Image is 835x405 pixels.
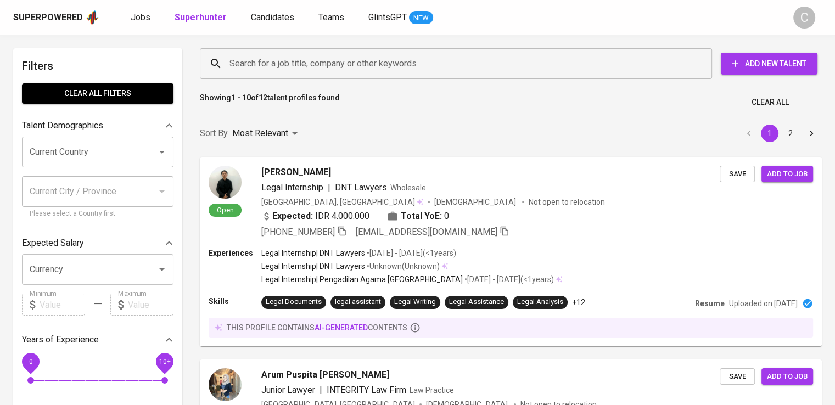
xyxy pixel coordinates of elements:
[261,227,335,237] span: [PHONE_NUMBER]
[85,9,100,26] img: app logo
[434,196,518,207] span: [DEMOGRAPHIC_DATA]
[793,7,815,29] div: C
[13,12,83,24] div: Superpowered
[261,210,369,223] div: IDR 4.000.000
[272,210,313,223] b: Expected:
[154,262,170,277] button: Open
[154,144,170,160] button: Open
[200,157,822,346] a: Open[PERSON_NAME]Legal Internship|DNT LawyersWholesale[GEOGRAPHIC_DATA], [GEOGRAPHIC_DATA][DEMOGR...
[209,248,261,258] p: Experiences
[463,274,554,285] p: • [DATE] - [DATE] ( <1 years )
[720,368,755,385] button: Save
[529,196,605,207] p: Not open to relocation
[261,182,323,193] span: Legal Internship
[175,11,229,25] a: Superhunter
[327,385,406,395] span: INTEGRITY Law Firm
[200,92,340,113] p: Showing of talent profiles found
[365,248,456,258] p: • [DATE] - [DATE] ( <1 years )
[231,93,251,102] b: 1 - 10
[22,232,173,254] div: Expected Salary
[128,294,173,316] input: Value
[394,297,436,307] div: Legal Writing
[261,368,389,381] span: Arum Puspita [PERSON_NAME]
[251,11,296,25] a: Candidates
[738,125,822,142] nav: pagination navigation
[761,166,813,183] button: Add to job
[22,333,99,346] p: Years of Experience
[725,370,749,383] span: Save
[328,181,330,194] span: |
[209,166,242,199] img: f434dd102a417413395643fd7c738e5b.jpg
[209,296,261,307] p: Skills
[261,196,423,207] div: [GEOGRAPHIC_DATA], [GEOGRAPHIC_DATA]
[261,385,315,395] span: Junior Lawyer
[315,323,368,332] span: AI-generated
[318,12,344,22] span: Teams
[22,329,173,351] div: Years of Experience
[251,12,294,22] span: Candidates
[232,127,288,140] p: Most Relevant
[729,298,798,309] p: Uploaded on [DATE]
[730,57,809,71] span: Add New Talent
[30,209,166,220] p: Please select a Country first
[22,57,173,75] h6: Filters
[390,183,426,192] span: Wholesale
[335,297,381,307] div: legal assistant
[131,11,153,25] a: Jobs
[572,297,585,308] p: +12
[410,386,454,395] span: Law Practice
[356,227,497,237] span: [EMAIL_ADDRESS][DOMAIN_NAME]
[212,205,238,215] span: Open
[721,53,817,75] button: Add New Talent
[22,119,103,132] p: Talent Demographics
[261,274,463,285] p: Legal Internship | Pengadilan Agama [GEOGRAPHIC_DATA]
[449,297,504,307] div: Legal Assistance
[767,168,808,181] span: Add to job
[261,261,365,272] p: Legal Internship | DNT Lawyers
[261,248,365,258] p: Legal Internship | DNT Lawyers
[320,384,322,397] span: |
[13,9,100,26] a: Superpoweredapp logo
[22,115,173,137] div: Talent Demographics
[761,368,813,385] button: Add to job
[725,168,749,181] span: Save
[720,166,755,183] button: Save
[767,370,808,383] span: Add to job
[444,210,449,223] span: 0
[261,166,331,179] span: [PERSON_NAME]
[318,11,346,25] a: Teams
[200,127,228,140] p: Sort By
[232,123,301,144] div: Most Relevant
[335,182,387,193] span: DNT Lawyers
[29,358,32,365] span: 0
[31,87,165,100] span: Clear All filters
[752,95,789,109] span: Clear All
[368,11,433,25] a: GlintsGPT NEW
[22,237,84,250] p: Expected Salary
[131,12,150,22] span: Jobs
[259,93,267,102] b: 12
[401,210,442,223] b: Total YoE:
[175,12,227,22] b: Superhunter
[368,12,407,22] span: GlintsGPT
[803,125,820,142] button: Go to next page
[365,261,440,272] p: • Unknown ( Unknown )
[695,298,725,309] p: Resume
[159,358,170,365] span: 10+
[227,322,407,333] p: this profile contains contents
[517,297,563,307] div: Legal Analysis
[40,294,85,316] input: Value
[209,368,242,401] img: 8ec0b93cc4956b8d527636b32bc7bcd6.jpeg
[409,13,433,24] span: NEW
[782,125,799,142] button: Go to page 2
[761,125,778,142] button: page 1
[266,297,322,307] div: Legal Documents
[747,92,793,113] button: Clear All
[22,83,173,104] button: Clear All filters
